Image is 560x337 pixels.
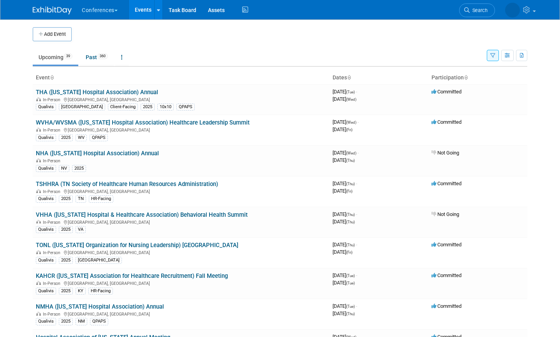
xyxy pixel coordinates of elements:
a: TONL ([US_STATE] Organization for Nursing Leadership) [GEOGRAPHIC_DATA] [36,242,238,249]
span: [DATE] [333,311,355,316]
img: In-Person Event [36,220,41,224]
span: Not Going [431,211,459,217]
span: In-Person [43,250,63,255]
a: TSHHRA (TN Society of Healthcare Human Resources Administration) [36,181,218,188]
div: KY [76,288,86,295]
span: - [356,242,357,247]
div: QPAPS [90,318,108,325]
span: Not Going [431,150,459,156]
div: NM [76,318,87,325]
span: Committed [431,303,461,309]
span: (Wed) [346,151,356,155]
span: (Wed) [346,120,356,125]
span: Committed [431,272,461,278]
a: Sort by Start Date [347,74,351,81]
div: Qualivis [36,288,56,295]
span: Committed [431,89,461,95]
span: [DATE] [333,303,357,309]
span: [DATE] [333,89,357,95]
th: Participation [428,71,527,84]
th: Event [33,71,329,84]
a: Sort by Event Name [50,74,54,81]
div: 2025 [141,104,155,111]
span: [DATE] [333,188,352,194]
span: (Thu) [346,158,355,163]
div: [GEOGRAPHIC_DATA] [76,257,122,264]
span: [DATE] [333,126,352,132]
span: In-Person [43,189,63,194]
img: In-Person Event [36,189,41,193]
span: [DATE] [333,219,355,225]
span: 39 [64,53,72,59]
span: [DATE] [333,242,357,247]
img: Karina German [505,3,520,18]
div: VA [76,226,86,233]
div: 2025 [59,195,73,202]
span: [DATE] [333,272,357,278]
div: QPAPS [176,104,195,111]
span: [DATE] [333,249,352,255]
div: [GEOGRAPHIC_DATA], [GEOGRAPHIC_DATA] [36,311,326,317]
div: Qualivis [36,195,56,202]
span: (Wed) [346,97,356,102]
span: In-Person [43,128,63,133]
span: - [356,89,357,95]
span: [DATE] [333,157,355,163]
span: In-Person [43,281,63,286]
div: HR-Facing [88,288,113,295]
div: 2025 [72,165,86,172]
a: KAHCR ([US_STATE] Association for Healthcare Recruitment) Fall Meeting [36,272,228,279]
a: NMHA ([US_STATE] Hospital Association) Annual [36,303,164,310]
span: (Tue) [346,90,355,94]
img: In-Person Event [36,250,41,254]
span: Committed [431,242,461,247]
div: Client-Facing [108,104,138,111]
a: NHA ([US_STATE] Hospital Association) Annual [36,150,159,157]
div: Qualivis [36,104,56,111]
span: (Tue) [346,274,355,278]
span: (Thu) [346,212,355,217]
div: 2025 [59,318,73,325]
span: In-Person [43,312,63,317]
img: In-Person Event [36,97,41,101]
span: (Thu) [346,182,355,186]
div: Qualivis [36,257,56,264]
span: (Fri) [346,128,352,132]
span: Search [470,7,488,13]
span: 360 [97,53,108,59]
a: Search [459,4,495,17]
div: [GEOGRAPHIC_DATA], [GEOGRAPHIC_DATA] [36,219,326,225]
div: [GEOGRAPHIC_DATA], [GEOGRAPHIC_DATA] [36,126,326,133]
div: 2025 [59,257,73,264]
img: In-Person Event [36,158,41,162]
span: (Fri) [346,189,352,193]
span: [DATE] [333,211,357,217]
div: Qualivis [36,134,56,141]
div: 2025 [59,288,73,295]
span: - [356,272,357,278]
span: (Tue) [346,304,355,309]
a: VHHA ([US_STATE] Hospital & Healthcare Association) Behavioral Health Summit [36,211,248,218]
span: [DATE] [333,150,359,156]
span: [DATE] [333,96,356,102]
div: WV [76,134,87,141]
span: (Fri) [346,250,352,255]
div: QPAPS [90,134,108,141]
img: In-Person Event [36,312,41,316]
div: 10x10 [157,104,174,111]
span: - [357,119,359,125]
span: (Thu) [346,243,355,247]
a: Upcoming39 [33,50,78,65]
a: WVHA/WVSMA ([US_STATE] Hospital Association) Healthcare Leadership Summit [36,119,250,126]
div: Qualivis [36,165,56,172]
th: Dates [329,71,428,84]
img: ExhibitDay [33,7,72,14]
span: [DATE] [333,280,355,286]
button: Add Event [33,27,72,41]
span: In-Person [43,220,63,225]
a: Sort by Participation Type [464,74,468,81]
div: [GEOGRAPHIC_DATA] [59,104,105,111]
div: [GEOGRAPHIC_DATA], [GEOGRAPHIC_DATA] [36,96,326,102]
span: - [356,181,357,186]
a: THA ([US_STATE] Hospital Association) Annual [36,89,158,96]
